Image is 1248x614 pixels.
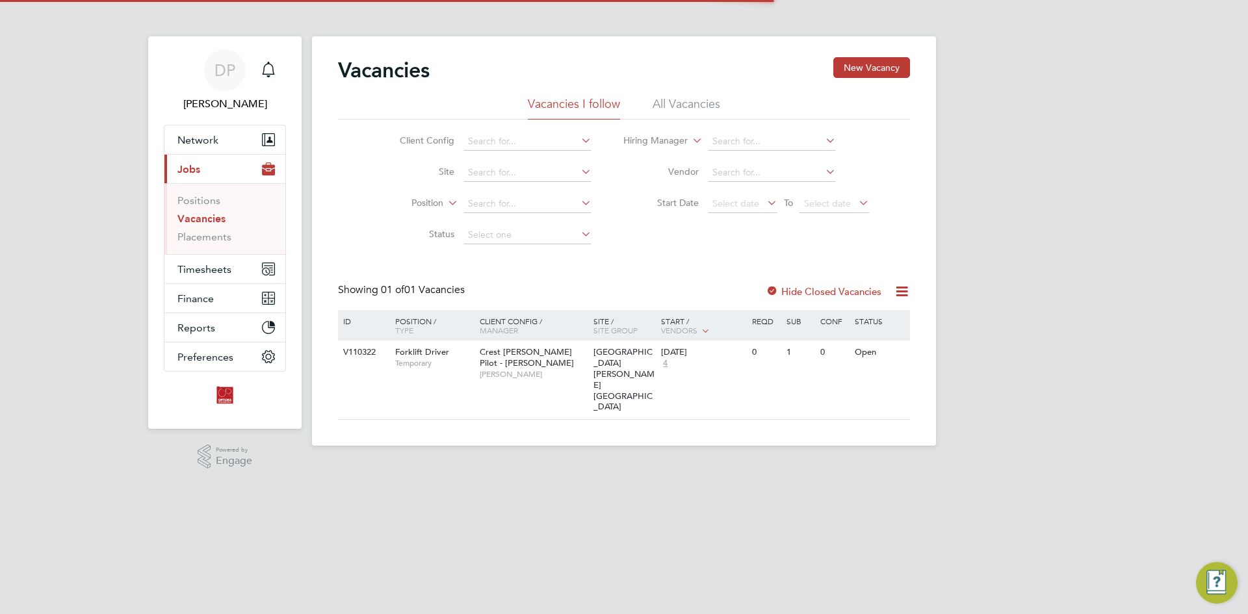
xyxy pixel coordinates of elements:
label: Client Config [380,134,454,146]
span: Select date [712,198,759,209]
a: Placements [177,231,231,243]
button: Network [164,125,285,154]
button: Jobs [164,155,285,183]
span: Network [177,134,218,146]
a: Vacancies [177,212,226,225]
a: DP[PERSON_NAME] [164,49,286,112]
span: Forklift Driver [395,346,449,357]
span: Engage [216,455,252,467]
span: Select date [804,198,851,209]
span: Temporary [395,358,473,368]
button: New Vacancy [833,57,910,78]
input: Search for... [463,164,591,182]
span: Vendors [661,325,697,335]
div: Reqd [749,310,783,332]
a: Go to home page [164,385,286,405]
span: Preferences [177,351,233,363]
a: Positions [177,194,220,207]
span: Reports [177,322,215,334]
label: Status [380,228,454,240]
label: Site [380,166,454,177]
button: Reports [164,313,285,342]
label: Vendor [624,166,699,177]
span: Site Group [593,325,638,335]
h2: Vacancies [338,57,430,83]
span: Duncan Peake [164,96,286,112]
div: 0 [749,340,783,365]
span: Timesheets [177,263,231,275]
div: 1 [783,340,817,365]
span: [PERSON_NAME] [480,369,587,379]
span: Finance [177,292,214,305]
div: ID [340,310,385,332]
label: Start Date [624,197,699,209]
div: Open [851,340,908,365]
li: Vacancies I follow [528,96,620,120]
input: Select one [463,226,591,244]
button: Timesheets [164,255,285,283]
span: Crest [PERSON_NAME] Pilot - [PERSON_NAME] [480,346,574,368]
label: Hiring Manager [613,134,688,147]
label: Position [369,197,443,210]
div: Sub [783,310,817,332]
div: Jobs [164,183,285,254]
span: 01 of [381,283,404,296]
li: All Vacancies [653,96,720,120]
div: Start / [658,310,749,342]
div: Status [851,310,908,332]
button: Preferences [164,342,285,371]
a: Powered byEngage [198,444,253,469]
span: 4 [661,358,669,369]
input: Search for... [708,133,836,151]
nav: Main navigation [148,36,302,429]
span: Jobs [177,163,200,175]
span: Powered by [216,444,252,455]
input: Search for... [463,133,591,151]
div: Showing [338,283,467,297]
label: Hide Closed Vacancies [766,285,881,298]
span: Manager [480,325,518,335]
div: Client Config / [476,310,590,341]
div: V110322 [340,340,385,365]
span: To [780,194,797,211]
div: 0 [817,340,851,365]
div: [DATE] [661,347,746,358]
input: Search for... [463,195,591,213]
span: DP [214,62,235,79]
input: Search for... [708,164,836,182]
div: Conf [817,310,851,332]
div: Position / [385,310,476,341]
button: Engage Resource Center [1196,562,1238,604]
span: 01 Vacancies [381,283,465,296]
span: [GEOGRAPHIC_DATA][PERSON_NAME][GEOGRAPHIC_DATA] [593,346,655,412]
img: optionsresourcing-logo-retina.png [214,385,235,405]
span: Type [395,325,413,335]
button: Finance [164,284,285,313]
div: Site / [590,310,658,341]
